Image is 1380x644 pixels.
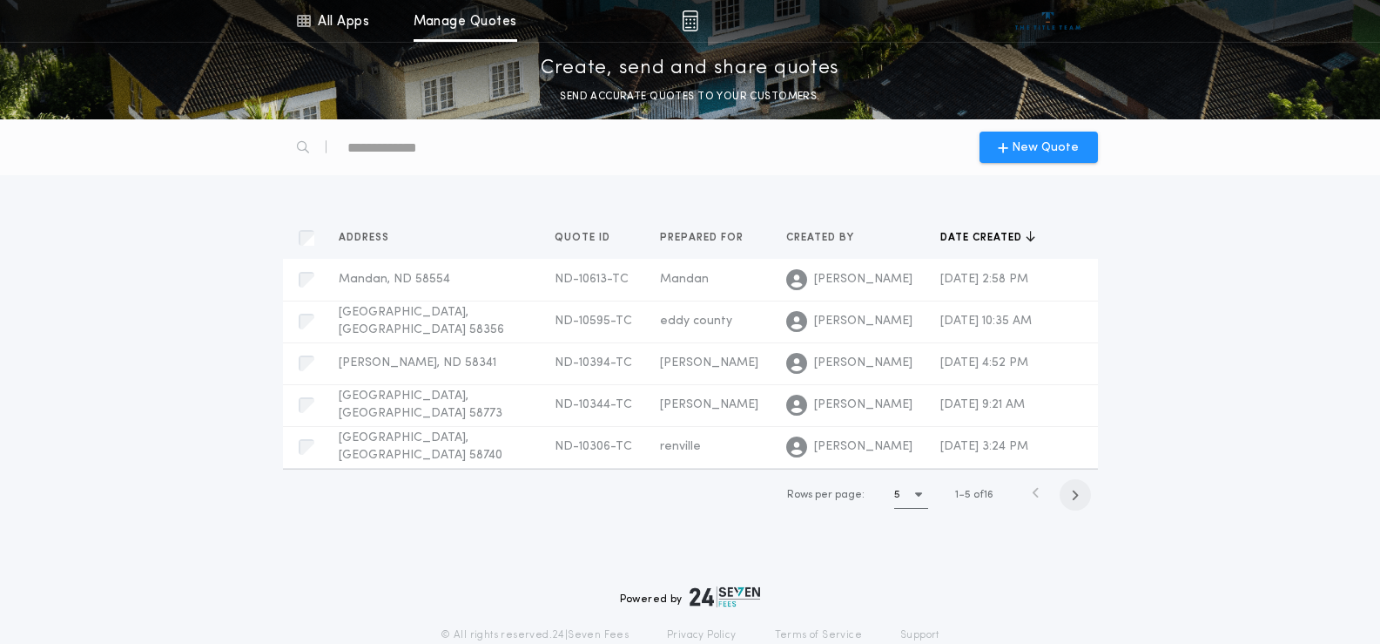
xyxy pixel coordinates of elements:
[786,231,858,245] span: Created by
[339,229,402,247] button: Address
[660,356,758,369] span: [PERSON_NAME]
[979,132,1098,163] button: New Quote
[560,88,819,105] p: SEND ACCURATE QUOTES TO YOUR CUSTOMERS.
[1015,12,1080,30] img: vs-icon
[441,628,629,642] p: © All rights reserved. 24|Seven Fees
[339,390,502,420] span: [GEOGRAPHIC_DATA], [GEOGRAPHIC_DATA] 58773
[955,490,959,500] span: 1
[894,486,900,504] h1: 5
[660,398,758,411] span: [PERSON_NAME]
[940,315,1032,328] span: [DATE] 10:35 AM
[814,355,912,372] span: [PERSON_NAME]
[339,356,496,369] span: [PERSON_NAME], ND 58341
[940,440,1028,453] span: [DATE] 3:24 PM
[555,398,632,411] span: ND-10344-TC
[339,431,502,462] span: [GEOGRAPHIC_DATA], [GEOGRAPHIC_DATA] 58740
[894,481,928,509] button: 5
[339,273,450,286] span: Mandan, ND 58554
[786,229,867,247] button: Created by
[682,10,698,31] img: img
[690,586,761,607] img: logo
[965,490,971,500] span: 5
[940,231,1026,245] span: Date created
[900,628,939,642] a: Support
[940,273,1028,286] span: [DATE] 2:58 PM
[555,231,614,245] span: Quote ID
[660,273,709,286] span: Mandan
[940,356,1028,369] span: [DATE] 4:52 PM
[620,586,761,607] div: Powered by
[339,231,393,245] span: Address
[555,315,632,328] span: ND-10595-TC
[814,313,912,330] span: [PERSON_NAME]
[555,356,632,369] span: ND-10394-TC
[660,231,747,245] span: Prepared for
[940,398,1025,411] span: [DATE] 9:21 AM
[660,440,701,453] span: renville
[555,273,629,286] span: ND-10613-TC
[660,315,732,328] span: eddy county
[787,490,865,500] span: Rows per page:
[814,397,912,414] span: [PERSON_NAME]
[555,440,632,453] span: ND-10306-TC
[555,229,623,247] button: Quote ID
[541,55,839,83] p: Create, send and share quotes
[814,271,912,288] span: [PERSON_NAME]
[1012,139,1079,157] span: New Quote
[775,628,862,642] a: Terms of Service
[940,229,1035,247] button: Date created
[339,306,504,336] span: [GEOGRAPHIC_DATA], [GEOGRAPHIC_DATA] 58356
[814,438,912,456] span: [PERSON_NAME]
[973,487,993,503] span: of 16
[667,628,737,642] a: Privacy Policy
